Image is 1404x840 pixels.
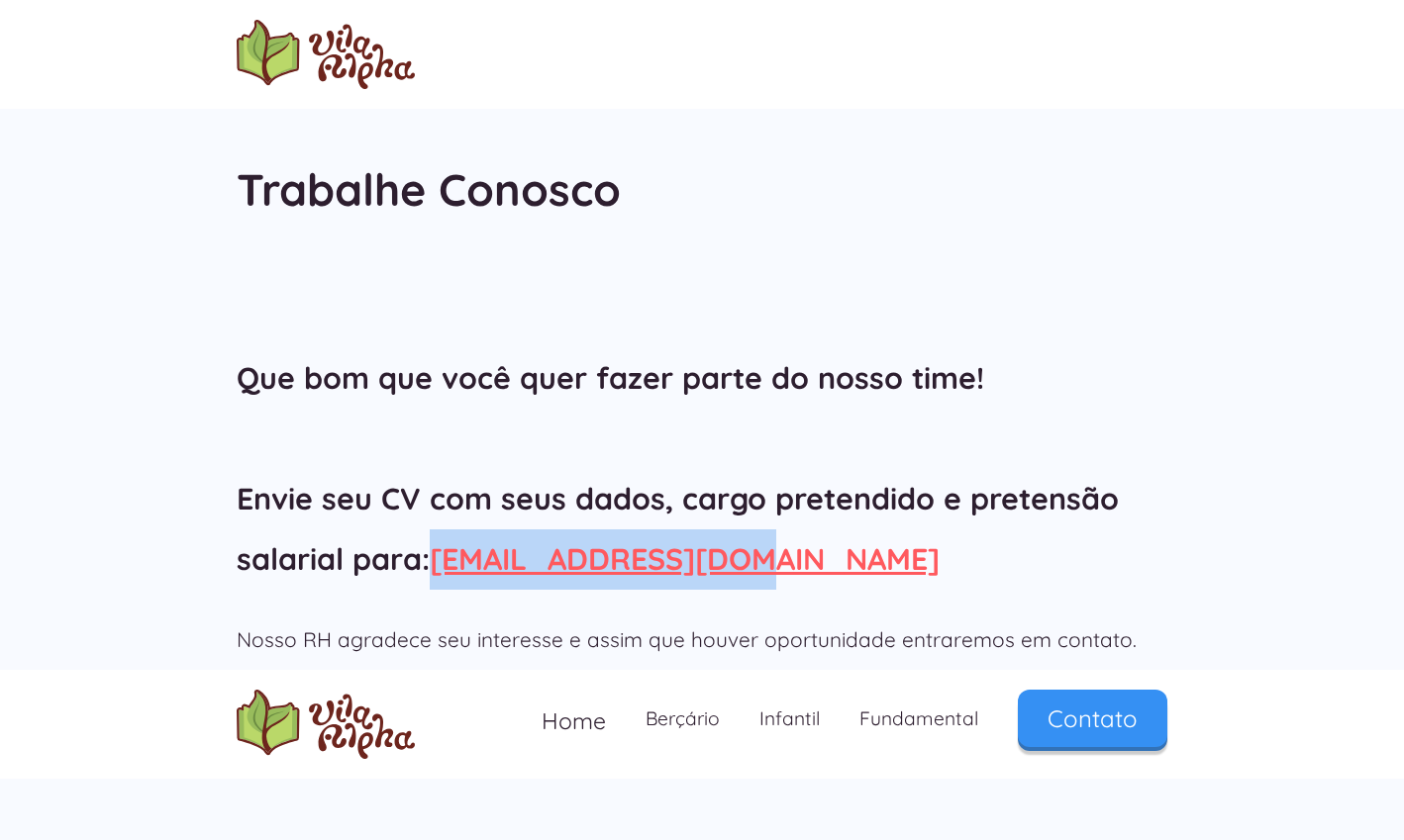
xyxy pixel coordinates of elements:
a: Fundamental [840,690,998,748]
a: home [237,20,415,89]
span: Home [542,706,606,735]
h1: Trabalhe Conosco [237,158,1167,221]
a: Contato [1018,690,1167,747]
h2: Nosso RH agradece seu interesse e assim que houver oportunidade entraremos em contato. [237,619,1167,661]
a: [EMAIL_ADDRESS][DOMAIN_NAME] [430,540,940,578]
a: Berçário [626,690,740,748]
a: home [237,690,415,759]
h2: Que bom que você quer fazer parte do nosso time! Envie seu CV com seus dados, cargo pretendido e ... [237,348,1167,589]
img: logo Escola Vila Alpha [237,20,415,89]
img: logo Escola Vila Alpha [237,690,415,759]
a: Infantil [740,690,840,748]
a: Home [522,690,626,752]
